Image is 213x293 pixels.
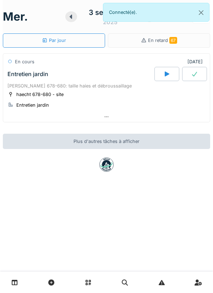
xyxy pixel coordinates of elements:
div: Entretien jardin [7,71,48,78]
div: [PERSON_NAME] 678-680: taille haies et débroussaillage [7,82,206,89]
div: Connecté(e). [103,3,209,22]
span: En retard [148,38,177,43]
span: 67 [169,37,177,44]
div: Entretien jardin [16,102,49,108]
div: 3 septembre [89,7,132,18]
div: 2025 [103,18,118,26]
img: badge-BVDL4wpA.svg [99,158,114,172]
div: haecht 678-680 - site [16,91,64,98]
div: Plus d'autres tâches à afficher [3,134,210,149]
h1: mer. [3,10,28,23]
div: Par jour [42,37,66,44]
div: En cours [15,58,34,65]
div: [DATE] [187,58,206,65]
button: Close [193,3,209,22]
